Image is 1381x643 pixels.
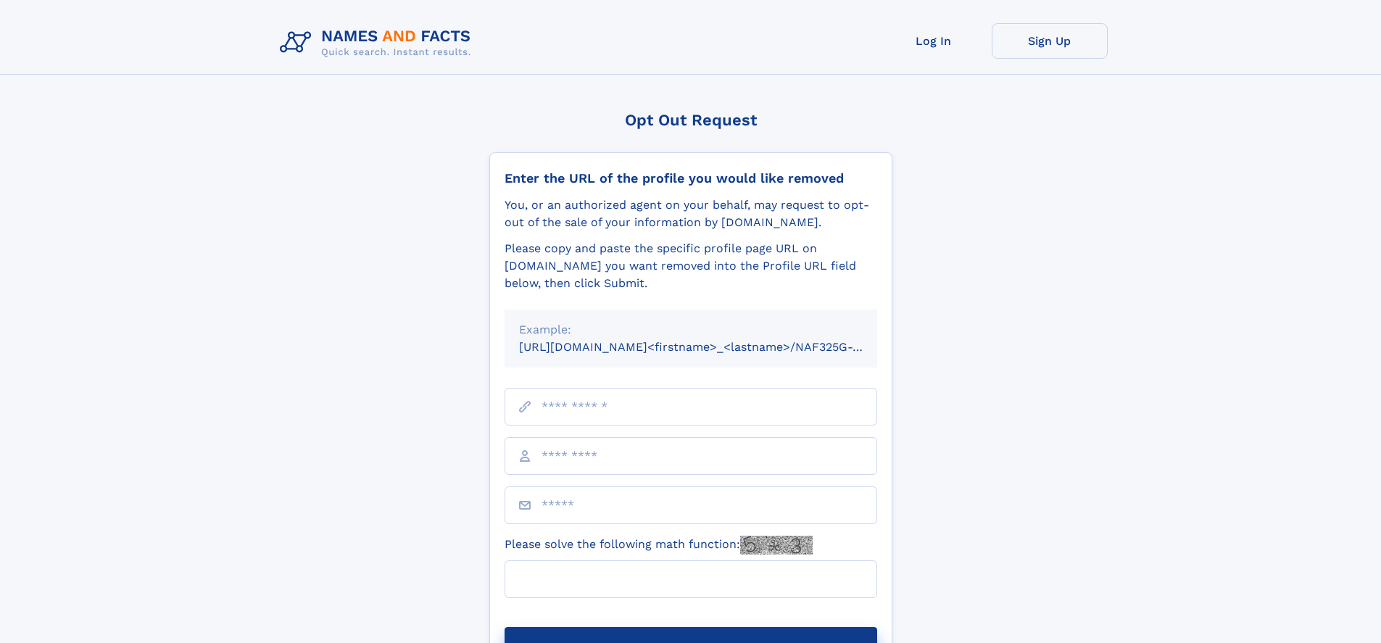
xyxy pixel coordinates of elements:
[489,111,892,129] div: Opt Out Request
[505,196,877,231] div: You, or an authorized agent on your behalf, may request to opt-out of the sale of your informatio...
[505,170,877,186] div: Enter the URL of the profile you would like removed
[505,536,813,555] label: Please solve the following math function:
[992,23,1108,59] a: Sign Up
[505,240,877,292] div: Please copy and paste the specific profile page URL on [DOMAIN_NAME] you want removed into the Pr...
[274,23,483,62] img: Logo Names and Facts
[876,23,992,59] a: Log In
[519,340,905,354] small: [URL][DOMAIN_NAME]<firstname>_<lastname>/NAF325G-xxxxxxxx
[519,321,863,339] div: Example:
